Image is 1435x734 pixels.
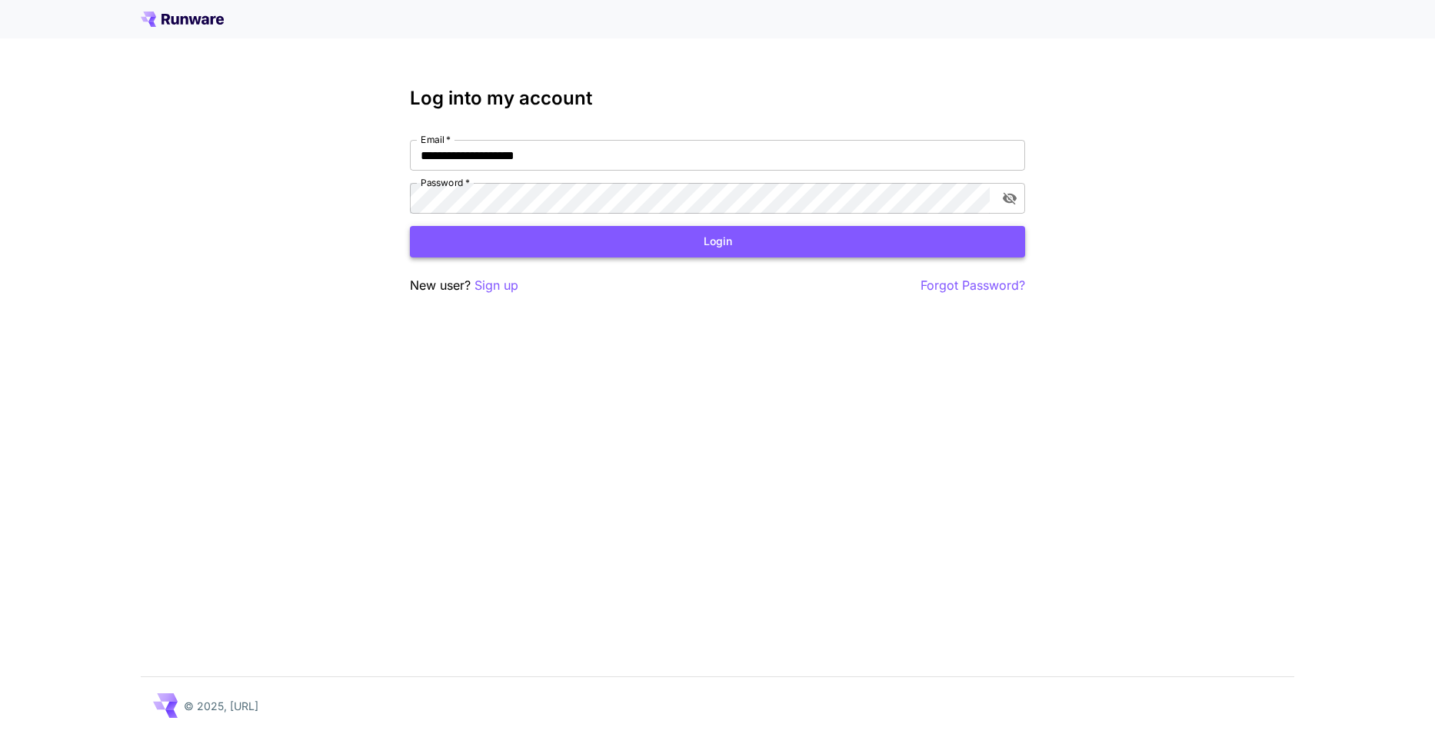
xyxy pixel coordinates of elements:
[921,276,1025,295] button: Forgot Password?
[410,276,518,295] p: New user?
[410,88,1025,109] h3: Log into my account
[184,698,258,714] p: © 2025, [URL]
[474,276,518,295] button: Sign up
[996,184,1024,212] button: toggle password visibility
[410,226,1025,257] button: Login
[421,176,470,189] label: Password
[421,133,451,146] label: Email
